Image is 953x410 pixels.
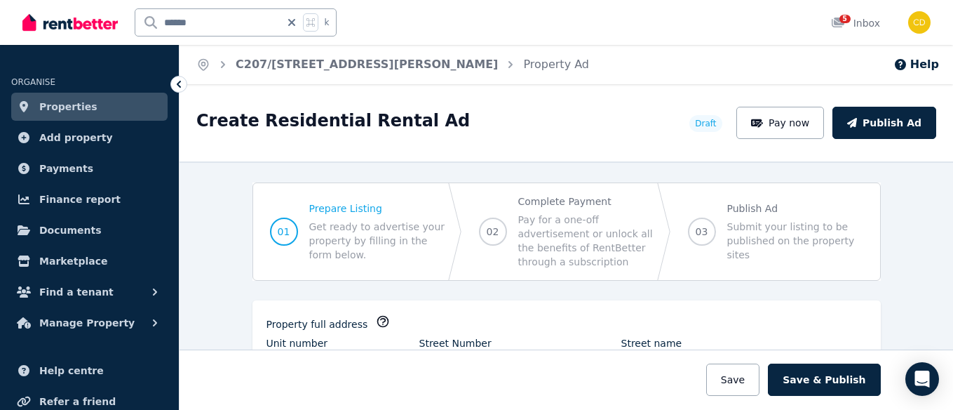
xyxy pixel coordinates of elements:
[832,107,936,139] button: Publish Ad
[266,336,328,350] label: Unit number
[11,357,168,385] a: Help centre
[727,220,863,262] span: Submit your listing to be published on the property sites
[11,216,168,244] a: Documents
[518,194,654,209] span: Complete Payment
[11,185,168,213] a: Finance report
[727,201,863,216] span: Publish Ad
[39,98,97,115] span: Properties
[39,315,135,331] span: Manage Property
[831,16,880,30] div: Inbox
[266,317,368,331] label: Property full address
[278,225,290,239] span: 01
[309,220,445,262] span: Get ready to advertise your property by filling in the form below.
[39,253,107,270] span: Marketplace
[39,129,113,146] span: Add property
[706,364,759,396] button: Save
[309,201,445,216] span: Prepare Listing
[39,393,116,410] span: Refer a friend
[487,225,499,239] span: 02
[905,362,939,396] div: Open Intercom Messenger
[696,225,708,239] span: 03
[11,93,168,121] a: Properties
[11,124,168,152] a: Add property
[11,278,168,306] button: Find a tenant
[695,118,716,129] span: Draft
[39,160,93,177] span: Payments
[236,58,498,71] a: C207/[STREET_ADDRESS][PERSON_NAME]
[11,154,168,183] a: Payments
[39,284,114,300] span: Find a tenant
[523,58,589,71] a: Property Ad
[11,309,168,337] button: Manage Property
[39,222,102,239] span: Documents
[518,213,654,269] span: Pay for a one-off advertisement or unlock all the benefits of RentBetter through a subscription
[11,247,168,275] a: Marketplace
[621,336,682,350] label: Street name
[419,336,492,350] label: Street Number
[11,77,55,87] span: ORGANISE
[180,45,606,84] nav: Breadcrumb
[196,110,470,132] h1: Create Residential Rental Ad
[768,364,880,396] button: Save & Publish
[736,107,825,139] button: Pay now
[908,11,931,34] img: Chris Dimitropoulos
[39,362,104,379] span: Help centre
[324,17,329,28] span: k
[893,56,939,73] button: Help
[39,191,121,208] span: Finance report
[252,183,881,281] nav: Progress
[839,15,851,23] span: 5
[22,12,118,33] img: RentBetter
